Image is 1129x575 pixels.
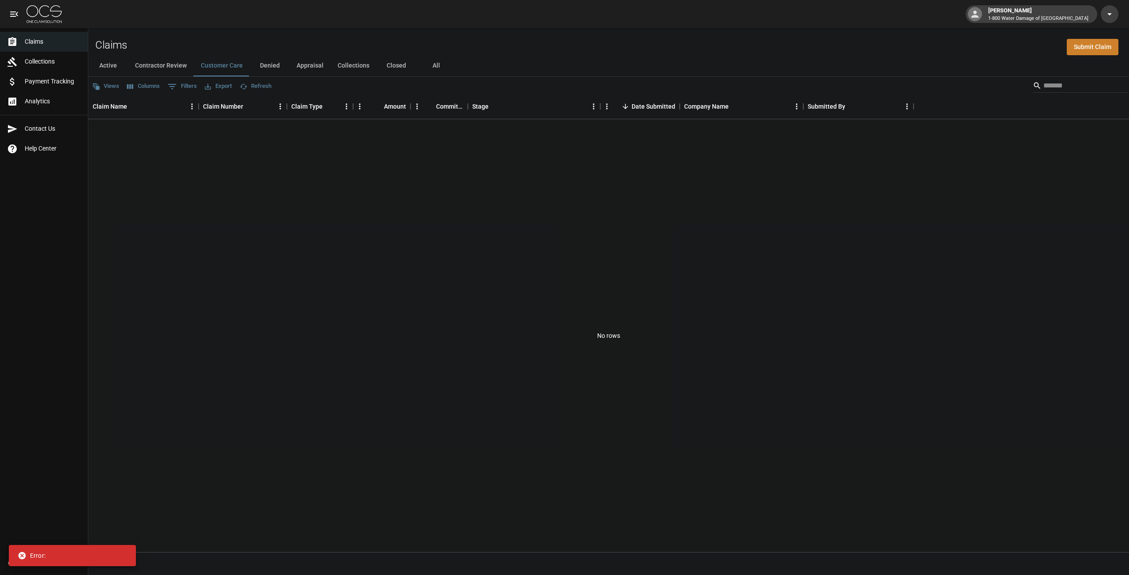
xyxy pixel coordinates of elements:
[1033,79,1127,95] div: Search
[472,94,489,119] div: Stage
[489,100,501,113] button: Sort
[410,100,424,113] button: Menu
[274,100,287,113] button: Menu
[88,55,1129,76] div: dynamic tabs
[88,55,128,76] button: Active
[25,77,81,86] span: Payment Tracking
[680,94,803,119] div: Company Name
[25,57,81,66] span: Collections
[331,55,376,76] button: Collections
[1067,39,1118,55] a: Submit Claim
[199,94,287,119] div: Claim Number
[25,37,81,46] span: Claims
[237,79,274,93] button: Refresh
[250,55,290,76] button: Denied
[25,144,81,153] span: Help Center
[340,100,353,113] button: Menu
[410,94,468,119] div: Committed Amount
[194,55,250,76] button: Customer Care
[290,55,331,76] button: Appraisal
[287,94,353,119] div: Claim Type
[988,15,1088,23] p: 1-800 Water Damage of [GEOGRAPHIC_DATA]
[185,100,199,113] button: Menu
[436,94,463,119] div: Committed Amount
[323,100,335,113] button: Sort
[416,55,456,76] button: All
[93,94,127,119] div: Claim Name
[5,5,23,23] button: open drawer
[127,100,139,113] button: Sort
[95,39,127,52] h2: Claims
[600,100,613,113] button: Menu
[384,94,406,119] div: Amount
[619,100,632,113] button: Sort
[353,94,410,119] div: Amount
[790,100,803,113] button: Menu
[291,94,323,119] div: Claim Type
[729,100,741,113] button: Sort
[128,55,194,76] button: Contractor Review
[985,6,1092,22] div: [PERSON_NAME]
[88,119,1129,552] div: No rows
[88,94,199,119] div: Claim Name
[90,79,121,93] button: Views
[26,5,62,23] img: ocs-logo-white-transparent.png
[18,548,45,564] div: Error:
[8,559,80,567] div: © 2025 One Claim Solution
[166,79,199,94] button: Show filters
[353,100,366,113] button: Menu
[25,97,81,106] span: Analytics
[900,100,914,113] button: Menu
[243,100,256,113] button: Sort
[203,94,243,119] div: Claim Number
[372,100,384,113] button: Sort
[376,55,416,76] button: Closed
[803,94,914,119] div: Submitted By
[424,100,436,113] button: Sort
[684,94,729,119] div: Company Name
[587,100,600,113] button: Menu
[632,94,675,119] div: Date Submitted
[845,100,858,113] button: Sort
[468,94,600,119] div: Stage
[203,79,234,93] button: Export
[25,124,81,133] span: Contact Us
[125,79,162,93] button: Select columns
[808,94,845,119] div: Submitted By
[600,94,680,119] div: Date Submitted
